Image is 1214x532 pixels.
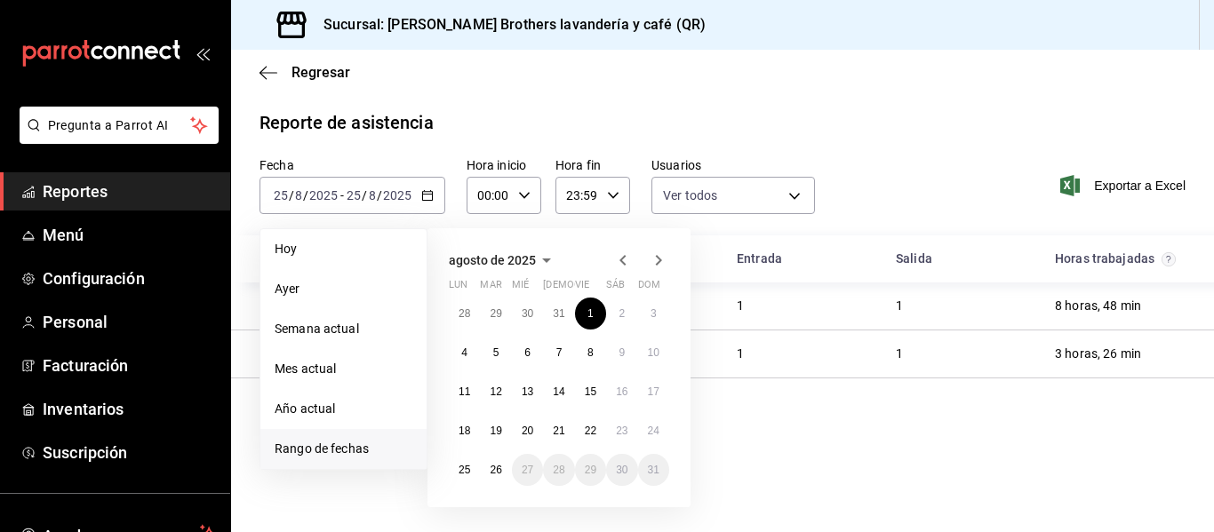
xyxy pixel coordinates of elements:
[648,385,659,398] abbr: 17 de agosto de 2025
[245,242,563,275] div: HeadCell
[543,298,574,330] button: 31 de julio de 2025
[245,337,390,370] div: Cell
[638,279,660,298] abbr: domingo
[882,242,1041,275] div: HeadCell
[512,298,543,330] button: 30 de julio de 2025
[43,310,216,334] span: Personal
[512,454,543,486] button: 27 de agosto de 2025
[587,346,594,359] abbr: 8 de agosto de 2025
[43,223,216,247] span: Menú
[575,279,589,298] abbr: viernes
[553,307,564,320] abbr: 31 de julio de 2025
[480,415,511,447] button: 19 de agosto de 2025
[493,346,499,359] abbr: 5 de agosto de 2025
[512,279,529,298] abbr: miércoles
[882,337,917,370] div: Cell
[512,415,543,447] button: 20 de agosto de 2025
[512,376,543,408] button: 13 de agosto de 2025
[543,415,574,447] button: 21 de agosto de 2025
[449,337,480,369] button: 4 de agosto de 2025
[309,14,706,36] h3: Sucursal: [PERSON_NAME] Brothers lavandería y café (QR)
[43,441,216,465] span: Suscripción
[638,376,669,408] button: 17 de agosto de 2025
[480,279,501,298] abbr: martes
[449,415,480,447] button: 18 de agosto de 2025
[606,415,637,447] button: 23 de agosto de 2025
[231,282,1214,330] div: Row
[303,188,308,202] span: /
[648,346,659,359] abbr: 10 de agosto de 2025
[522,385,533,398] abbr: 13 de agosto de 2025
[231,330,1214,378] div: Row
[555,159,630,171] label: Hora fin
[480,298,511,330] button: 29 de julio de 2025
[382,188,412,202] input: ----
[1162,252,1176,266] svg: El total de horas trabajadas por usuario es el resultado de la suma redondeada del registro de ho...
[12,129,219,147] a: Pregunta a Parrot AI
[43,397,216,421] span: Inventarios
[308,188,339,202] input: ----
[245,290,390,322] div: Cell
[585,385,596,398] abbr: 15 de agosto de 2025
[449,253,536,267] span: agosto de 2025
[346,188,362,202] input: --
[20,107,219,144] button: Pregunta a Parrot AI
[275,240,412,258] span: Hoy
[553,385,564,398] abbr: 14 de agosto de 2025
[575,415,606,447] button: 22 de agosto de 2025
[651,307,657,320] abbr: 3 de agosto de 2025
[1064,175,1186,196] button: Exportar a Excel
[1041,290,1155,322] div: Cell
[292,64,350,81] span: Regresar
[648,464,659,476] abbr: 31 de agosto de 2025
[449,298,480,330] button: 28 de julio de 2025
[882,290,917,322] div: Cell
[196,46,210,60] button: open_drawer_menu
[556,346,563,359] abbr: 7 de agosto de 2025
[459,385,470,398] abbr: 11 de agosto de 2025
[362,188,367,202] span: /
[449,279,467,298] abbr: lunes
[575,337,606,369] button: 8 de agosto de 2025
[524,346,531,359] abbr: 6 de agosto de 2025
[490,307,501,320] abbr: 29 de julio de 2025
[723,337,758,370] div: Cell
[43,353,216,377] span: Facturación
[459,425,470,437] abbr: 18 de agosto de 2025
[275,360,412,378] span: Mes actual
[543,337,574,369] button: 7 de agosto de 2025
[260,64,350,81] button: Regresar
[648,425,659,437] abbr: 24 de agosto de 2025
[467,159,541,171] label: Hora inicio
[231,235,1214,378] div: Container
[522,464,533,476] abbr: 27 de agosto de 2025
[543,454,574,486] button: 28 de agosto de 2025
[459,464,470,476] abbr: 25 de agosto de 2025
[663,187,717,204] span: Ver todos
[619,346,625,359] abbr: 9 de agosto de 2025
[289,188,294,202] span: /
[273,188,289,202] input: --
[522,307,533,320] abbr: 30 de julio de 2025
[449,250,557,271] button: agosto de 2025
[522,425,533,437] abbr: 20 de agosto de 2025
[638,454,669,486] button: 31 de agosto de 2025
[368,188,377,202] input: --
[43,179,216,203] span: Reportes
[449,376,480,408] button: 11 de agosto de 2025
[616,464,627,476] abbr: 30 de agosto de 2025
[260,159,445,171] label: Fecha
[575,376,606,408] button: 15 de agosto de 2025
[449,454,480,486] button: 25 de agosto de 2025
[606,298,637,330] button: 2 de agosto de 2025
[275,320,412,338] span: Semana actual
[638,298,669,330] button: 3 de agosto de 2025
[480,376,511,408] button: 12 de agosto de 2025
[616,425,627,437] abbr: 23 de agosto de 2025
[490,464,501,476] abbr: 26 de agosto de 2025
[340,188,344,202] span: -
[480,337,511,369] button: 5 de agosto de 2025
[294,188,303,202] input: --
[377,188,382,202] span: /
